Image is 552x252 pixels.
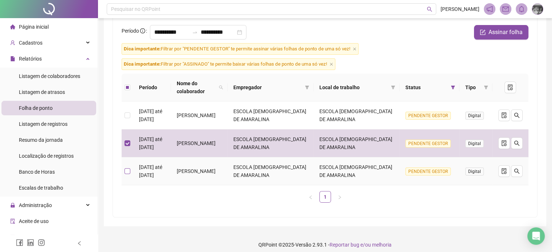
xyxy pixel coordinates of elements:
[514,112,520,118] span: search
[303,82,311,93] span: filter
[427,7,432,12] span: search
[19,137,63,143] span: Resumo da jornada
[124,46,161,51] span: Dica importante:
[171,157,228,185] td: [PERSON_NAME]
[16,239,23,246] span: facebook
[305,191,316,203] button: left
[19,202,52,208] span: Administração
[233,83,302,91] span: Empregador
[133,157,171,185] td: [DATE] até [DATE]
[389,82,397,93] span: filter
[305,191,316,203] li: Página anterior
[122,28,139,34] span: Período
[122,58,335,70] span: Filtrar por "ASSINADO" te permite baixar várias folhas de ponto de uma só vez!
[480,29,486,35] span: form
[330,62,333,66] span: close
[486,6,493,12] span: notification
[474,25,528,40] button: Assinar folha
[501,140,507,146] span: file-done
[484,85,488,90] span: filter
[19,153,74,159] span: Localização de registros
[305,85,309,90] span: filter
[465,140,484,148] span: Digital
[465,83,481,91] span: Tipo
[19,169,55,175] span: Banco de Horas
[228,157,314,185] td: ESCOLA [DEMOGRAPHIC_DATA] DE AMARALINA
[27,239,34,246] span: linkedin
[314,129,400,157] td: ESCOLA [DEMOGRAPHIC_DATA] DE AMARALINA
[192,29,198,35] span: swap-right
[133,102,171,129] td: [DATE] até [DATE]
[405,140,451,148] span: PENDENTE GESTOR
[133,129,171,157] td: [DATE] até [DATE]
[10,40,15,45] span: user-add
[319,83,388,91] span: Local de trabalho
[502,6,509,12] span: mail
[532,4,543,15] img: 19153
[405,168,451,175] span: PENDENTE GESTOR
[527,227,545,245] div: Open Intercom Messenger
[19,56,42,62] span: Relatórios
[334,191,345,203] li: Próxima página
[465,112,484,120] span: Digital
[19,105,53,111] span: Folha de ponto
[330,242,392,248] span: Reportar bug e/ou melhoria
[77,241,82,246] span: left
[124,61,161,67] span: Dica importante:
[228,129,314,157] td: ESCOLA [DEMOGRAPHIC_DATA] DE AMARALINA
[308,195,313,199] span: left
[319,191,331,203] li: 1
[465,168,484,175] span: Digital
[338,195,342,199] span: right
[353,47,356,51] span: close
[314,102,400,129] td: ESCOLA [DEMOGRAPHIC_DATA] DE AMARALINA
[334,191,345,203] button: right
[488,28,523,37] span: Assinar folha
[10,203,15,208] span: lock
[19,185,63,191] span: Escalas de trabalho
[501,168,507,174] span: file-done
[19,234,57,240] span: Atestado técnico
[19,218,49,224] span: Aceite de uso
[177,79,216,95] span: Nome do colaborador
[140,28,145,33] span: info-circle
[320,191,331,202] a: 1
[295,242,311,248] span: Versão
[19,121,68,127] span: Listagem de registros
[451,85,455,90] span: filter
[514,168,520,174] span: search
[122,43,359,55] span: Filtrar por "PENDENTE GESTOR" te permite assinar várias folhas de ponto de uma só vez!
[405,83,448,91] span: Status
[38,239,45,246] span: instagram
[19,24,49,30] span: Página inicial
[514,140,520,146] span: search
[507,84,513,90] span: file-done
[314,157,400,185] td: ESCOLA [DEMOGRAPHIC_DATA] DE AMARALINA
[501,112,507,118] span: file-done
[171,102,228,129] td: [PERSON_NAME]
[19,89,65,95] span: Listagem de atrasos
[449,82,457,93] span: filter
[217,78,225,97] span: search
[441,5,479,13] span: [PERSON_NAME]
[133,74,171,102] th: Período
[10,56,15,61] span: file
[192,29,198,35] span: to
[228,102,314,129] td: ESCOLA [DEMOGRAPHIC_DATA] DE AMARALINA
[19,73,80,79] span: Listagem de colaboradores
[219,85,223,90] span: search
[518,6,525,12] span: bell
[10,24,15,29] span: home
[405,112,451,120] span: PENDENTE GESTOR
[171,129,228,157] td: [PERSON_NAME]
[482,82,490,93] span: filter
[19,40,42,46] span: Cadastros
[10,219,15,224] span: audit
[391,85,395,90] span: filter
